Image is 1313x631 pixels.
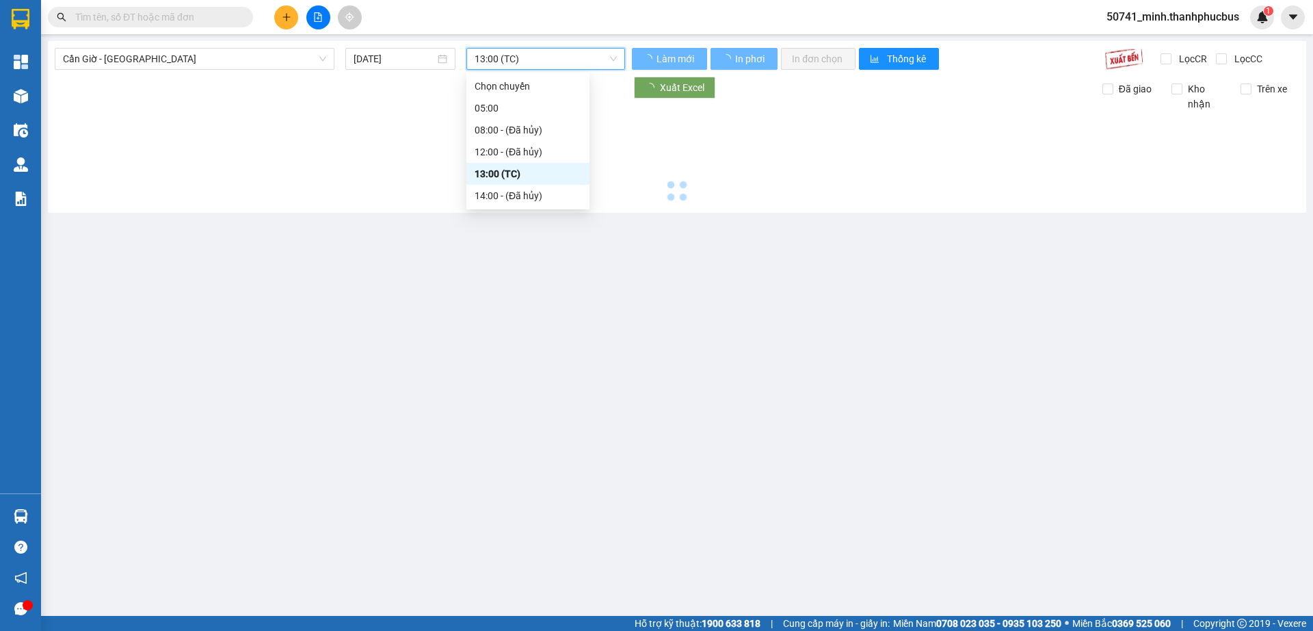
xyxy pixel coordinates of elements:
[643,54,654,64] span: loading
[1287,11,1299,23] span: caret-down
[711,48,778,70] button: In phơi
[632,48,707,70] button: Làm mới
[1182,81,1230,112] span: Kho nhận
[14,157,28,172] img: warehouse-icon
[645,83,660,92] span: loading
[1281,5,1305,29] button: caret-down
[306,5,330,29] button: file-add
[14,541,27,554] span: question-circle
[781,48,856,70] button: In đơn chọn
[313,12,323,22] span: file-add
[1065,621,1069,626] span: ⚪️
[75,10,237,25] input: Tìm tên, số ĐT hoặc mã đơn
[783,616,890,631] span: Cung cấp máy in - giấy in:
[14,509,28,524] img: warehouse-icon
[893,616,1061,631] span: Miền Nam
[14,602,27,615] span: message
[1266,6,1271,16] span: 1
[1113,81,1157,96] span: Đã giao
[354,51,435,66] input: 15/08/2025
[14,55,28,69] img: dashboard-icon
[1181,616,1183,631] span: |
[14,89,28,103] img: warehouse-icon
[870,54,881,65] span: bar-chart
[1229,51,1264,66] span: Lọc CC
[14,571,27,584] span: notification
[338,5,362,29] button: aim
[1256,11,1269,23] img: icon-new-feature
[702,618,760,629] strong: 1900 633 818
[1104,48,1143,70] img: 9k=
[887,51,928,66] span: Thống kê
[475,49,617,69] span: 13:00 (TC)
[735,51,767,66] span: In phơi
[1112,618,1171,629] strong: 0369 525 060
[721,54,733,64] span: loading
[635,616,760,631] span: Hỗ trợ kỹ thuật:
[1251,81,1292,96] span: Trên xe
[57,12,66,22] span: search
[1072,616,1171,631] span: Miền Bắc
[14,192,28,206] img: solution-icon
[634,77,715,99] button: Xuất Excel
[1173,51,1209,66] span: Lọc CR
[1264,6,1273,16] sup: 1
[63,49,326,69] span: Cần Giờ - Sài Gòn
[12,9,29,29] img: logo-vxr
[14,123,28,138] img: warehouse-icon
[656,51,696,66] span: Làm mới
[345,12,354,22] span: aim
[771,616,773,631] span: |
[660,80,704,95] span: Xuất Excel
[274,5,298,29] button: plus
[859,48,939,70] button: bar-chartThống kê
[1096,8,1250,25] span: 50741_minh.thanhphucbus
[282,12,291,22] span: plus
[1237,619,1247,628] span: copyright
[936,618,1061,629] strong: 0708 023 035 - 0935 103 250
